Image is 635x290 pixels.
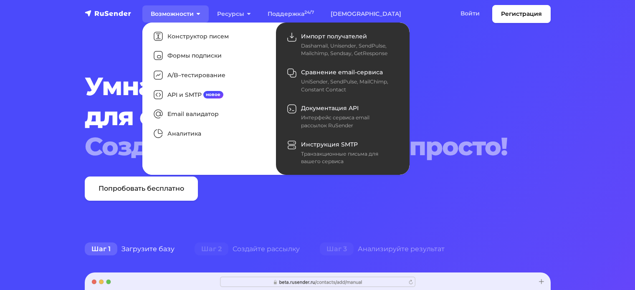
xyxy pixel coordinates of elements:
a: [DEMOGRAPHIC_DATA] [322,5,410,23]
a: Импорт получателей Dashamail, Unisender, SendPulse, Mailchimp, Sendsay, GetResponse [280,27,405,63]
a: Регистрация [492,5,551,23]
a: Формы подписки [147,46,272,66]
a: Инструкция SMTP Транзакционные письма для вашего сервиса [280,135,405,171]
div: Создайте рассылку [185,241,310,257]
a: Попробовать бесплатно [85,177,198,201]
a: Ресурсы [209,5,259,23]
a: Конструктор писем [147,27,272,46]
a: Аналитика [147,124,272,144]
a: Сравнение email-сервиса UniSender, SendPulse, MailChimp, Constant Contact [280,63,405,98]
span: Документация API [301,104,359,112]
div: Загрузите базу [75,241,185,257]
span: Шаг 1 [85,242,117,256]
a: A/B–тестирование [147,66,272,85]
span: Инструкция SMTP [301,141,358,148]
div: UniSender, SendPulse, MailChimp, Constant Contact [301,78,395,93]
div: Dashamail, Unisender, SendPulse, Mailchimp, Sendsay, GetResponse [301,42,395,58]
div: Создать рассылку — это просто! [85,131,511,161]
span: Шаг 3 [320,242,354,256]
span: Шаг 2 [195,242,228,256]
h1: Умная система для email рассылок. [85,71,511,161]
a: Email валидатор [147,105,272,124]
a: Документация API Интерфейс сервиса email рассылок RuSender [280,99,405,135]
a: Поддержка24/7 [259,5,322,23]
div: Анализируйте результат [310,241,455,257]
a: API и SMTPновое [147,85,272,105]
a: Возможности [142,5,209,23]
span: Импорт получателей [301,33,367,40]
a: Войти [452,5,488,22]
div: Транзакционные письма для вашего сервиса [301,150,395,166]
span: новое [203,91,224,98]
sup: 24/7 [304,10,314,15]
span: Сравнение email-сервиса [301,68,383,76]
div: Интерфейс сервиса email рассылок RuSender [301,114,395,129]
img: RuSender [85,9,132,18]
